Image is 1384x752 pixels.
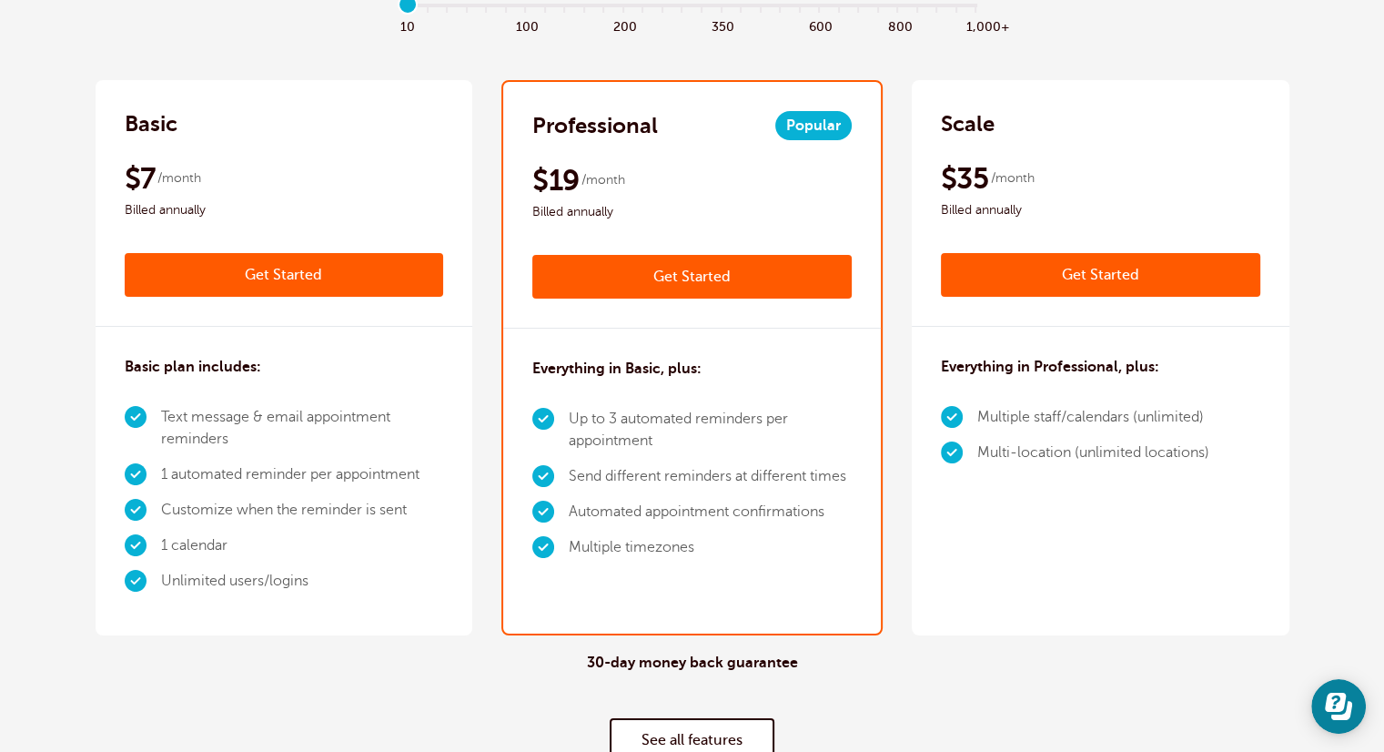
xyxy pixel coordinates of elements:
span: $19 [532,162,579,198]
span: 350 [712,15,732,36]
h3: Basic plan includes: [125,356,261,378]
h2: Basic [125,109,177,138]
iframe: Resource center [1311,679,1366,734]
span: 100 [516,15,536,36]
a: Get Started [941,253,1260,297]
li: 1 calendar [161,528,444,564]
span: /month [581,169,625,191]
span: 1,000+ [965,15,985,36]
span: 800 [887,15,907,36]
h4: 30-day money back guarantee [587,655,798,672]
span: /month [157,168,201,189]
span: 200 [613,15,633,36]
li: Customize when the reminder is sent [161,493,444,528]
span: 600 [809,15,829,36]
span: $35 [941,160,988,197]
span: $7 [125,160,156,197]
li: Up to 3 automated reminders per appointment [569,401,852,459]
a: Get Started [125,253,444,297]
h2: Scale [941,109,995,138]
span: Billed annually [532,201,852,223]
li: Multiple staff/calendars (unlimited) [977,400,1209,435]
span: Popular [775,111,852,140]
a: Get Started [532,255,852,299]
li: Multi-location (unlimited locations) [977,435,1209,471]
li: Multiple timezones [569,530,852,565]
h3: Everything in Professional, plus: [941,356,1159,378]
h3: Everything in Basic, plus: [532,358,702,380]
span: 10 [399,15,419,36]
li: Send different reminders at different times [569,459,852,494]
li: Unlimited users/logins [161,564,444,599]
span: Billed annually [941,199,1260,221]
li: Automated appointment confirmations [569,494,852,530]
span: Billed annually [125,199,444,221]
h2: Professional [532,111,658,140]
li: 1 automated reminder per appointment [161,457,444,493]
li: Text message & email appointment reminders [161,400,444,457]
span: /month [991,168,1035,189]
